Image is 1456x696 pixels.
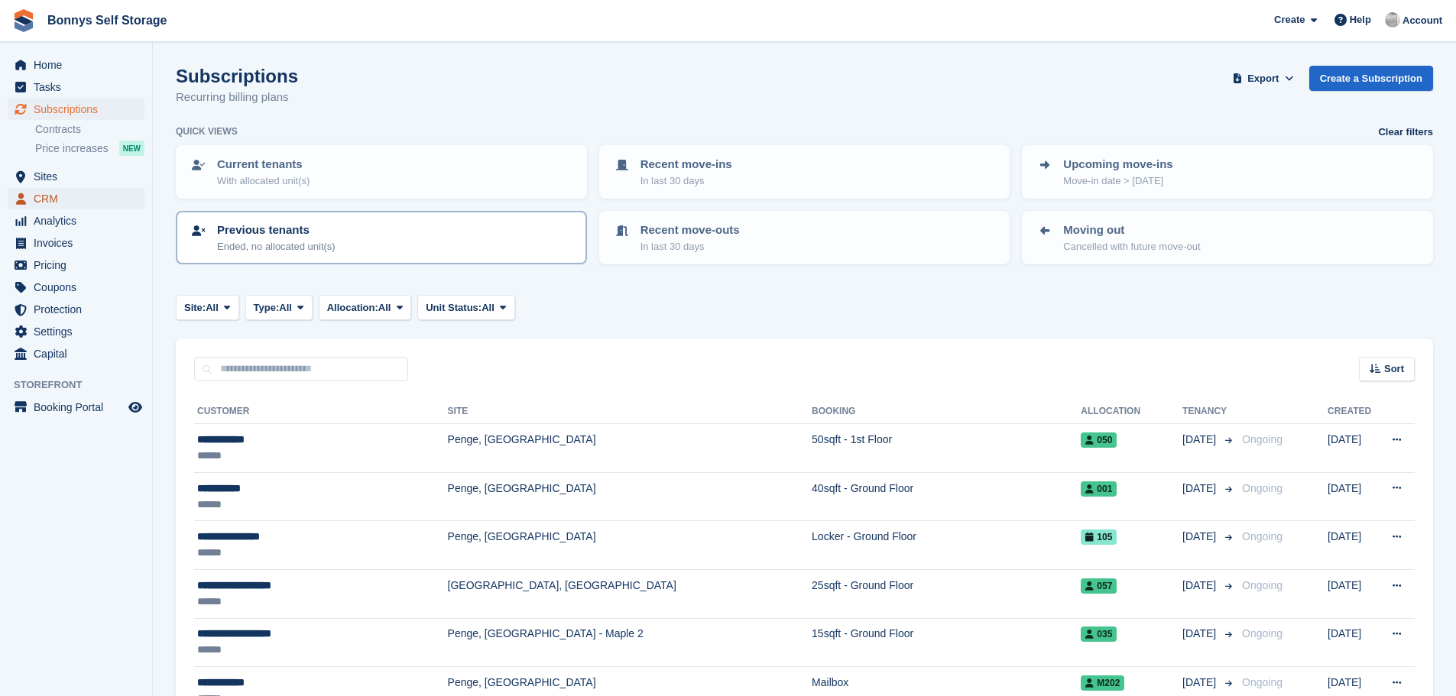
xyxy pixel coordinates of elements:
span: All [206,300,219,316]
a: menu [8,188,144,209]
button: Site: All [176,295,239,320]
p: Upcoming move-ins [1063,156,1172,173]
span: Allocation: [327,300,378,316]
span: Help [1350,12,1371,28]
span: Capital [34,343,125,364]
th: Customer [194,400,448,424]
span: Sites [34,166,125,187]
span: M202 [1081,675,1124,691]
a: menu [8,232,144,254]
p: Recent move-outs [640,222,740,239]
span: Sort [1384,361,1404,377]
span: All [279,300,292,316]
p: Recent move-ins [640,156,732,173]
span: Analytics [34,210,125,231]
td: Penge, [GEOGRAPHIC_DATA] [448,521,812,570]
td: [GEOGRAPHIC_DATA], [GEOGRAPHIC_DATA] [448,569,812,618]
button: Allocation: All [319,295,412,320]
p: Current tenants [217,156,310,173]
span: Ongoing [1242,530,1283,542]
span: Ongoing [1242,482,1283,494]
h1: Subscriptions [176,66,298,86]
span: Subscriptions [34,99,125,120]
th: Site [448,400,812,424]
td: Penge, [GEOGRAPHIC_DATA] - Maple 2 [448,618,812,667]
p: Ended, no allocated unit(s) [217,239,336,254]
span: Export [1247,71,1279,86]
button: Export [1230,66,1297,91]
a: Moving out Cancelled with future move-out [1023,212,1432,263]
span: 057 [1081,578,1117,594]
th: Booking [812,400,1081,424]
a: Create a Subscription [1309,66,1433,91]
a: menu [8,277,144,298]
span: Home [34,54,125,76]
span: Site: [184,300,206,316]
span: All [482,300,495,316]
a: Clear filters [1378,125,1433,140]
td: 15sqft - Ground Floor [812,618,1081,667]
td: [DATE] [1328,424,1378,473]
span: [DATE] [1182,481,1219,497]
th: Created [1328,400,1378,424]
span: Pricing [34,254,125,276]
a: menu [8,321,144,342]
span: Storefront [14,377,152,393]
span: Booking Portal [34,397,125,418]
a: menu [8,254,144,276]
td: 40sqft - Ground Floor [812,472,1081,521]
a: menu [8,166,144,187]
a: menu [8,210,144,231]
a: menu [8,343,144,364]
p: With allocated unit(s) [217,173,310,189]
span: Ongoing [1242,627,1283,639]
span: 035 [1081,626,1117,642]
p: Cancelled with future move-out [1063,239,1200,254]
p: Moving out [1063,222,1200,239]
span: [DATE] [1182,626,1219,642]
img: stora-icon-8386f47178a22dfd0bd8f6a31ec36ba5ce8667c1dd55bd0f319d3a0aa187defe.svg [12,9,35,32]
p: In last 30 days [640,173,732,189]
span: Unit Status: [426,300,482,316]
a: Upcoming move-ins Move-in date > [DATE] [1023,147,1432,197]
a: menu [8,99,144,120]
span: [DATE] [1182,529,1219,545]
div: NEW [119,141,144,156]
th: Tenancy [1182,400,1236,424]
a: menu [8,397,144,418]
span: 050 [1081,432,1117,448]
button: Type: All [245,295,313,320]
span: Price increases [35,141,109,156]
span: Type: [254,300,280,316]
span: Ongoing [1242,579,1283,591]
a: menu [8,54,144,76]
td: [DATE] [1328,472,1378,521]
td: 25sqft - Ground Floor [812,569,1081,618]
td: Locker - Ground Floor [812,521,1081,570]
td: [DATE] [1328,618,1378,667]
span: Protection [34,299,125,320]
span: 105 [1081,529,1117,545]
th: Allocation [1081,400,1182,424]
span: All [378,300,391,316]
a: Recent move-ins In last 30 days [601,147,1009,197]
span: Create [1274,12,1305,28]
p: In last 30 days [640,239,740,254]
span: Ongoing [1242,433,1283,445]
td: Penge, [GEOGRAPHIC_DATA] [448,424,812,473]
span: Invoices [34,232,125,254]
span: [DATE] [1182,675,1219,691]
a: Contracts [35,122,144,137]
img: James Bonny [1385,12,1400,28]
span: CRM [34,188,125,209]
p: Previous tenants [217,222,336,239]
span: Tasks [34,76,125,98]
td: [DATE] [1328,521,1378,570]
h6: Quick views [176,125,238,138]
a: Previous tenants Ended, no allocated unit(s) [177,212,585,263]
td: [DATE] [1328,569,1378,618]
a: Price increases NEW [35,140,144,157]
span: Ongoing [1242,676,1283,688]
td: Penge, [GEOGRAPHIC_DATA] [448,472,812,521]
span: Settings [34,321,125,342]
